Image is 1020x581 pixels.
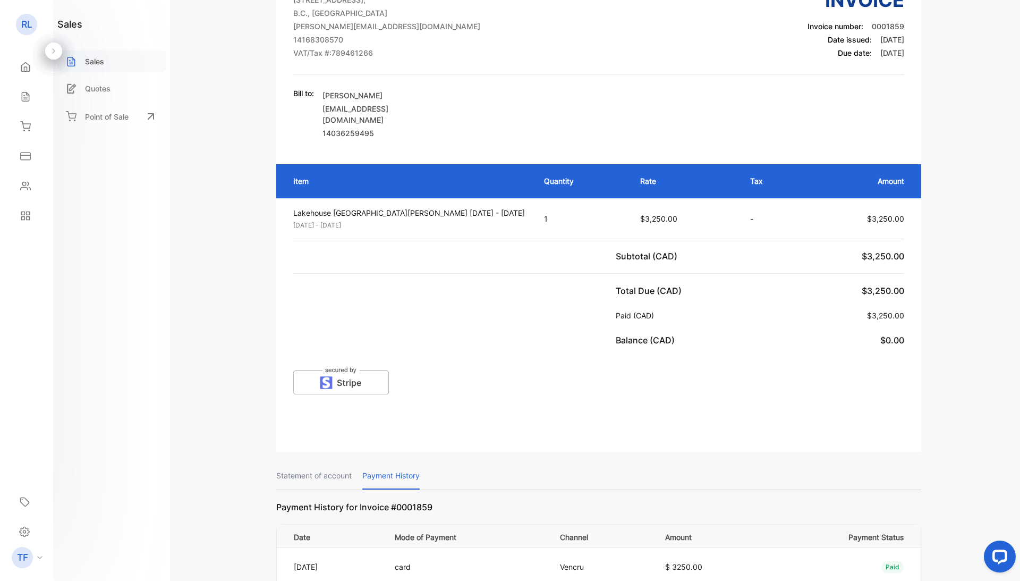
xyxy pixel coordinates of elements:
[322,103,445,125] p: [EMAIL_ADDRESS][DOMAIN_NAME]
[395,561,538,572] p: card
[293,366,389,394] img: Payment Icon
[294,529,381,543] p: Date
[362,462,420,490] p: Payment History
[867,311,904,320] span: $3,250.00
[862,251,904,262] span: $3,250.00
[293,34,480,45] p: 14168308570
[17,551,28,565] p: TF
[665,529,760,543] p: Amount
[276,462,352,490] p: Statement of account
[57,17,82,31] h1: sales
[276,501,921,524] p: Payment History for Invoice #0001859
[21,18,32,31] p: RL
[395,529,538,543] p: Mode of Payment
[867,214,904,223] span: $3,250.00
[293,21,480,32] p: [PERSON_NAME][EMAIL_ADDRESS][DOMAIN_NAME]
[544,213,619,224] p: 1
[293,207,525,218] p: Lakehouse [GEOGRAPHIC_DATA][PERSON_NAME] [DATE] - [DATE]
[293,47,480,58] p: VAT/Tax #: 789461266
[640,214,677,223] span: $3,250.00
[85,56,104,67] p: Sales
[293,88,314,99] p: Bill to:
[57,78,166,99] a: Quotes
[750,175,793,187] p: Tax
[293,175,523,187] p: Item
[872,22,904,31] span: 0001859
[773,529,904,543] p: Payment Status
[838,48,872,57] span: Due date:
[750,213,793,224] p: -
[616,334,679,347] p: Balance (CAD)
[544,175,619,187] p: Quantity
[862,285,904,296] span: $3,250.00
[85,111,129,122] p: Point of Sale
[616,250,682,263] p: Subtotal (CAD)
[640,175,729,187] p: Rate
[57,105,166,128] a: Point of Sale
[814,175,904,187] p: Amount
[828,35,872,44] span: Date issued:
[616,310,658,321] p: Paid (CAD)
[560,529,643,543] p: Channel
[294,561,381,572] p: [DATE]
[293,221,525,230] p: [DATE] - [DATE]
[57,50,166,72] a: Sales
[880,335,904,346] span: $0.00
[880,48,904,57] span: [DATE]
[560,561,643,572] p: Vencru
[975,536,1020,581] iframe: LiveChat chat widget
[293,7,480,19] p: B.C., [GEOGRAPHIC_DATA]
[881,561,904,573] div: Paid
[807,22,863,31] span: Invoice number:
[85,83,110,94] p: Quotes
[616,284,686,297] p: Total Due (CAD)
[880,35,904,44] span: [DATE]
[322,90,445,101] p: [PERSON_NAME]
[665,561,760,572] p: $ 3250.00
[322,128,445,139] p: 14036259495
